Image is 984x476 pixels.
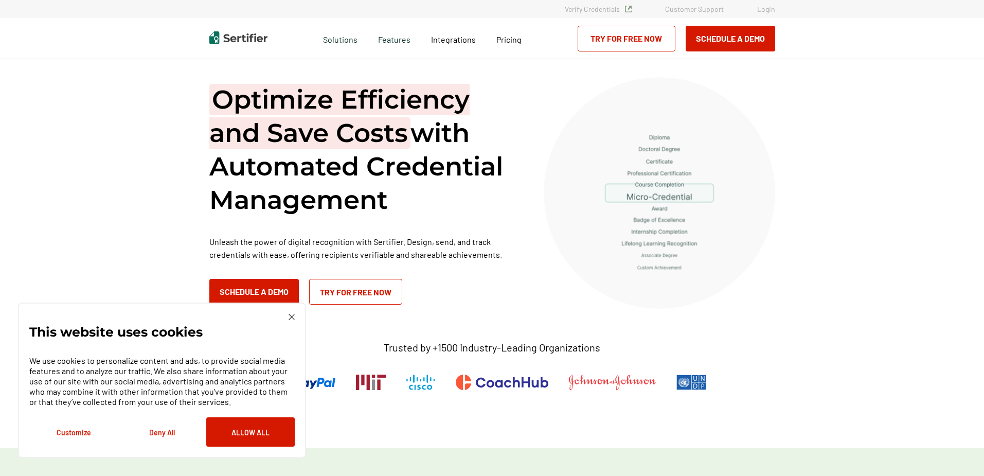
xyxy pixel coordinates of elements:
[323,32,357,45] span: Solutions
[384,341,600,354] p: Trusted by +1500 Industry-Leading Organizations
[757,5,775,13] a: Login
[569,375,655,390] img: Johnson & Johnson
[209,84,470,149] span: Optimize Efficiency and Save Costs
[209,31,267,44] img: Sertifier | Digital Credentialing Platform
[431,34,476,44] span: Integrations
[565,5,632,13] a: Verify Credentials
[29,327,203,337] p: This website uses cookies
[406,375,435,390] img: Cisco
[209,235,518,261] p: Unleash the power of digital recognition with Sertifier. Design, send, and track credentials with...
[206,417,295,447] button: Allow All
[209,279,299,305] button: Schedule a Demo
[625,6,632,12] img: Verified
[496,34,522,44] span: Pricing
[686,26,775,51] button: Schedule a Demo
[356,375,386,390] img: Massachusetts Institute of Technology
[641,254,677,258] g: Associate Degree
[29,356,295,407] p: We use cookies to personalize content and ads, to provide social media features and to analyze ou...
[676,375,707,390] img: UNDP
[496,32,522,45] a: Pricing
[578,26,675,51] a: Try for Free Now
[456,375,548,390] img: CoachHub
[118,417,206,447] button: Deny All
[665,5,724,13] a: Customer Support
[309,279,402,305] a: Try for Free Now
[289,314,295,320] img: Cookie Popup Close
[378,32,410,45] span: Features
[431,32,476,45] a: Integrations
[29,417,118,447] button: Customize
[277,375,335,390] img: PayPal
[209,83,518,217] h1: with Automated Credential Management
